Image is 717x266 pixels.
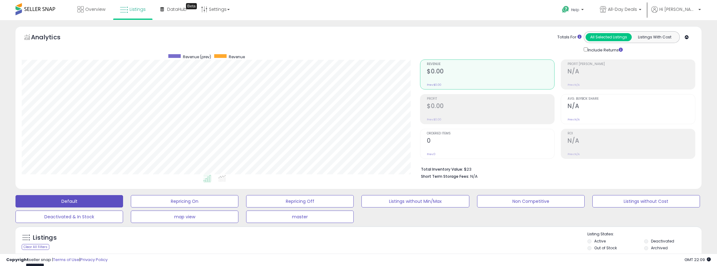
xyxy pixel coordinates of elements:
button: master [246,211,354,223]
div: seller snap | | [6,257,108,263]
small: Prev: 0 [427,152,436,156]
span: Profit [PERSON_NAME] [568,63,695,66]
label: Deactivated [651,238,674,244]
button: Listings With Cost [631,33,678,41]
span: Revenue [229,54,245,59]
small: Prev: $0.00 [427,118,441,121]
label: Out of Stock [594,245,617,251]
span: Help [571,7,579,12]
a: Help [557,1,590,20]
small: Prev: N/A [568,152,580,156]
a: Privacy Policy [80,257,108,263]
button: Repricing Off [246,195,354,207]
span: 2025-09-6 22:09 GMT [684,257,711,263]
h2: N/A [568,137,695,146]
p: Listing States: [587,231,702,237]
strong: Copyright [6,257,29,263]
button: Listings without Cost [592,195,700,207]
div: Tooltip anchor [186,3,197,9]
small: Prev: $0.00 [427,83,441,87]
span: All-Day Deals [608,6,637,12]
i: Get Help [562,6,569,13]
button: Repricing On [131,195,238,207]
span: DataHub [167,6,187,12]
li: $23 [421,165,691,172]
a: Hi [PERSON_NAME] [651,6,701,20]
span: N/A [470,173,478,179]
span: Listings [130,6,146,12]
small: Prev: N/A [568,83,580,87]
button: Deactivated & In Stock [15,211,123,223]
button: Default [15,195,123,207]
button: Non Competitive [477,195,585,207]
h2: N/A [568,68,695,76]
div: Totals For [557,34,582,40]
a: Terms of Use [53,257,79,263]
label: Archived [651,245,668,251]
h2: 0 [427,137,554,146]
label: Active [594,238,606,244]
div: Include Returns [579,46,630,53]
small: Prev: N/A [568,118,580,121]
span: Avg. Buybox Share [568,97,695,101]
h2: $0.00 [427,68,554,76]
button: All Selected Listings [586,33,632,41]
h5: Listings [33,233,57,242]
h5: Analytics [31,33,73,43]
span: Profit [427,97,554,101]
span: Revenue [427,63,554,66]
h2: $0.00 [427,102,554,111]
span: Revenue (prev) [183,54,211,59]
button: map view [131,211,238,223]
span: Overview [85,6,105,12]
b: Total Inventory Value: [421,167,463,172]
span: Hi [PERSON_NAME] [659,6,697,12]
span: ROI [568,132,695,135]
h2: N/A [568,102,695,111]
b: Short Term Storage Fees: [421,174,469,179]
button: Listings without Min/Max [361,195,469,207]
span: Ordered Items [427,132,554,135]
div: Clear All Filters [22,244,49,250]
